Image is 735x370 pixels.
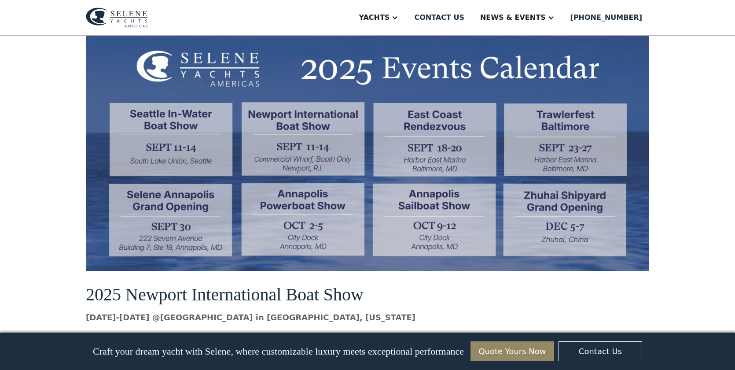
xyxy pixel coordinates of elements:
[480,12,546,23] div: News & EVENTS
[414,12,464,23] div: Contact us
[570,12,642,23] div: [PHONE_NUMBER]
[93,346,464,357] p: Craft your dream yacht with Selene, where customizable luxury meets exceptional performance
[559,341,642,361] a: Contact Us
[86,285,649,304] h3: 2025 Newport International Boat Show
[86,313,415,322] strong: [DATE]-[DATE] @[GEOGRAPHIC_DATA] in [GEOGRAPHIC_DATA], [US_STATE]
[86,7,148,28] img: logo
[470,341,554,361] a: Quote Yours Now
[359,12,390,23] div: Yachts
